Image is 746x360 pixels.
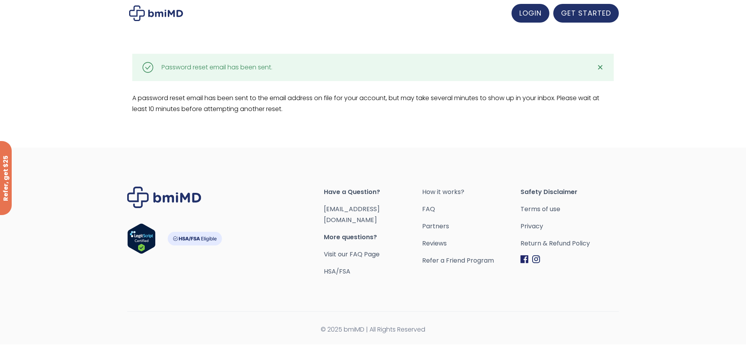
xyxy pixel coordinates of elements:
a: Visit our FAQ Page [324,250,380,259]
div: Password reset email has been sent. [162,62,272,73]
a: ✕ [592,60,608,75]
span: GET STARTED [561,8,611,18]
img: HSA-FSA [167,232,222,245]
span: More questions? [324,232,422,243]
img: Verify Approval for www.bmimd.com [127,223,156,254]
a: Verify LegitScript Approval for www.bmimd.com [127,223,156,258]
a: Reviews [422,238,520,249]
img: Facebook [520,255,528,263]
img: Brand Logo [127,187,201,208]
a: GET STARTED [553,4,619,23]
a: Privacy [520,221,619,232]
a: Terms of use [520,204,619,215]
a: FAQ [422,204,520,215]
a: [EMAIL_ADDRESS][DOMAIN_NAME] [324,205,380,224]
span: LOGIN [519,8,542,18]
a: Refer a Friend Program [422,255,520,266]
p: A password reset email has been sent to the email address on file for your account, but may take ... [132,93,614,115]
a: HSA/FSA [324,267,350,276]
a: Partners [422,221,520,232]
span: Have a Question? [324,187,422,198]
span: Safety Disclaimer [520,187,619,198]
a: Return & Refund Policy [520,238,619,249]
span: ✕ [597,62,604,73]
img: My account [129,5,183,21]
span: © 2025 bmiMD | All Rights Reserved [127,324,619,335]
a: How it works? [422,187,520,198]
img: Instagram [532,255,540,263]
a: LOGIN [512,4,549,23]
